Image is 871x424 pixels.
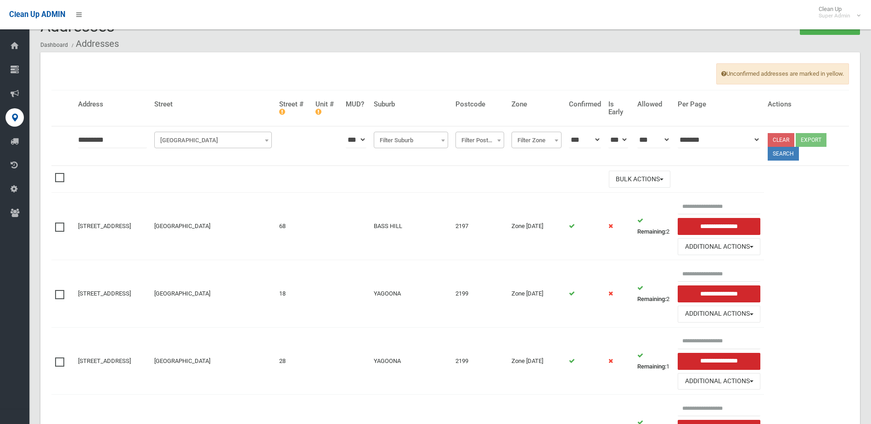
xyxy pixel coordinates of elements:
[374,132,448,148] span: Filter Suburb
[78,290,131,297] a: [STREET_ADDRESS]
[637,100,670,108] h4: Allowed
[634,260,674,328] td: 2
[637,228,666,235] strong: Remaining:
[514,134,559,147] span: Filter Zone
[376,134,446,147] span: Filter Suburb
[151,260,275,328] td: [GEOGRAPHIC_DATA]
[370,327,452,395] td: YAGOONA
[508,260,565,328] td: Zone [DATE]
[279,100,308,116] h4: Street #
[455,100,504,108] h4: Postcode
[154,100,272,108] h4: Street
[452,193,508,260] td: 2197
[511,100,562,108] h4: Zone
[275,193,312,260] td: 68
[511,132,562,148] span: Filter Zone
[452,260,508,328] td: 2199
[609,171,670,188] button: Bulk Actions
[157,134,270,147] span: Filter Street
[796,133,826,147] button: Export
[634,193,674,260] td: 2
[608,100,630,116] h4: Is Early
[637,363,666,370] strong: Remaining:
[452,327,508,395] td: 2199
[40,42,68,48] a: Dashboard
[678,306,760,323] button: Additional Actions
[768,100,845,108] h4: Actions
[275,260,312,328] td: 18
[151,327,275,395] td: [GEOGRAPHIC_DATA]
[768,147,799,161] button: Search
[678,373,760,390] button: Additional Actions
[154,132,272,148] span: Filter Street
[69,35,119,52] li: Addresses
[508,327,565,395] td: Zone [DATE]
[9,10,65,19] span: Clean Up ADMIN
[151,193,275,260] td: [GEOGRAPHIC_DATA]
[370,193,452,260] td: BASS HILL
[78,357,131,364] a: [STREET_ADDRESS]
[678,238,760,255] button: Additional Actions
[508,193,565,260] td: Zone [DATE]
[716,63,849,84] span: Unconfirmed addresses are marked in yellow.
[346,100,366,108] h4: MUD?
[315,100,338,116] h4: Unit #
[458,134,502,147] span: Filter Postcode
[374,100,448,108] h4: Suburb
[678,100,760,108] h4: Per Page
[768,133,794,147] a: Clear
[370,260,452,328] td: YAGOONA
[455,132,504,148] span: Filter Postcode
[637,296,666,302] strong: Remaining:
[814,6,860,19] span: Clean Up
[275,327,312,395] td: 28
[569,100,601,108] h4: Confirmed
[78,100,147,108] h4: Address
[78,223,131,229] a: [STREET_ADDRESS]
[819,12,850,19] small: Super Admin
[634,327,674,395] td: 1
